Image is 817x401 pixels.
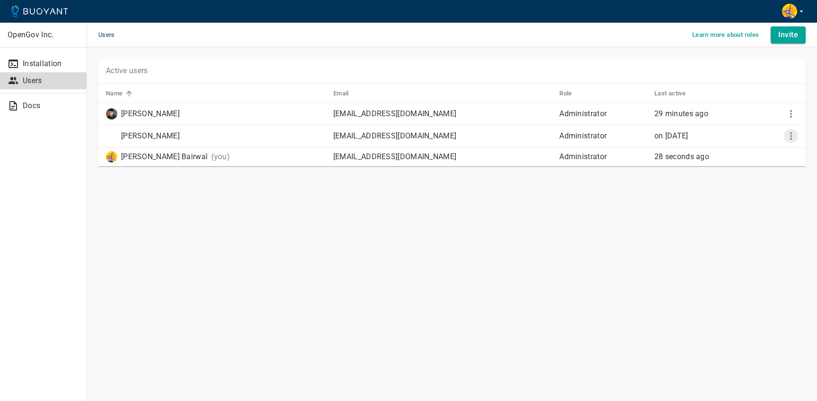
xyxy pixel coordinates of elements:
p: (you) [211,152,230,162]
relative-time: on [DATE] [654,131,688,140]
button: More [784,107,798,121]
img: Navneet Bairwal [782,4,797,19]
span: Last active [654,89,698,98]
p: Administrator [559,131,647,141]
h5: Last active [654,90,686,97]
relative-time: 29 minutes ago [654,109,708,118]
p: OpenGov Inc. [8,30,79,40]
div: Navneet Bairwal [106,151,208,162]
a: Learn more about roles [688,30,763,39]
p: [EMAIL_ADDRESS][DOMAIN_NAME] [333,131,552,141]
p: Docs [23,101,79,111]
span: Wed, 03 Sep 2025 20:36:09 GMT+5:30 / Wed, 03 Sep 2025 15:06:09 UTC [654,152,709,161]
p: [PERSON_NAME] [121,131,180,141]
span: Role [559,89,584,98]
span: Mon, 05 May 2025 23:07:51 GMT+5:30 / Mon, 05 May 2025 17:37:51 UTC [654,131,688,140]
h5: Role [559,90,572,97]
div: Dom DePasquale [106,130,180,142]
p: [EMAIL_ADDRESS][DOMAIN_NAME] [333,109,552,119]
p: [PERSON_NAME] Bairwal [121,152,208,162]
span: Users [98,23,126,47]
p: Installation [23,59,79,68]
p: Users [23,76,79,85]
button: Invite [771,26,806,43]
div: d [106,130,117,142]
relative-time: 28 seconds ago [654,152,709,161]
h5: Learn more about roles [692,31,759,39]
p: Active users [106,66,148,76]
span: Email [333,89,361,98]
button: Learn more about roles [688,28,763,42]
p: Administrator [559,109,647,119]
p: [PERSON_NAME] [121,109,180,119]
h4: Invite [778,30,798,40]
img: dbohn@opengov.com [106,108,117,119]
img: nbairwal@opengov.com [106,151,117,162]
div: Dann Bohn [106,108,180,119]
button: More [784,129,798,143]
p: [EMAIL_ADDRESS][DOMAIN_NAME] [333,152,552,162]
h5: Email [333,90,349,97]
span: Name [106,89,135,98]
h5: Name [106,90,123,97]
span: Wed, 03 Sep 2025 20:07:36 GMT+5:30 / Wed, 03 Sep 2025 14:37:36 UTC [654,109,708,118]
p: Administrator [559,152,647,162]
